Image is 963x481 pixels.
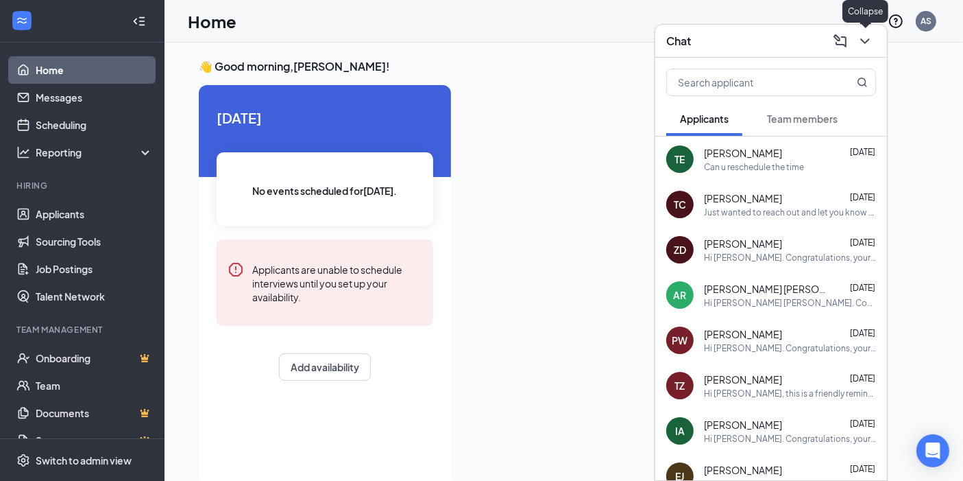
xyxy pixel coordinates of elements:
svg: MagnifyingGlass [857,77,868,88]
div: TE [675,152,685,166]
span: [PERSON_NAME] [704,418,782,432]
span: [DATE] [850,192,875,202]
a: DocumentsCrown [36,399,153,427]
div: Hi [PERSON_NAME] [PERSON_NAME]. Congratulations, your onsite interview with [PERSON_NAME]'s for D... [704,297,876,309]
div: ZD [674,243,686,257]
span: [PERSON_NAME] [704,327,782,341]
div: Open Intercom Messenger [916,434,949,467]
h1: Home [188,10,236,33]
div: TC [674,198,686,211]
div: Can u reschedule the time [704,161,804,173]
svg: Analysis [16,145,30,159]
h3: Chat [666,34,691,49]
div: Switch to admin view [36,454,132,467]
span: [DATE] [850,283,875,293]
span: [PERSON_NAME] [PERSON_NAME] [704,282,827,296]
a: Applicants [36,200,153,228]
svg: Collapse [132,14,146,28]
div: Hi [PERSON_NAME]. Congratulations, your onsite interview with [PERSON_NAME]'s for Delivery Driver... [704,433,876,445]
span: [PERSON_NAME] [704,373,782,386]
a: Talent Network [36,283,153,310]
span: Applicants [680,113,729,125]
input: Search applicant [667,69,829,95]
h3: 👋 Good morning, [PERSON_NAME] ! [199,59,929,74]
a: Sourcing Tools [36,228,153,255]
span: [DATE] [850,237,875,248]
a: Team [36,372,153,399]
svg: WorkstreamLogo [15,14,29,27]
span: [DATE] [850,373,875,384]
span: [PERSON_NAME] [704,463,782,477]
div: Hi [PERSON_NAME]. Congratulations, your onsite interview with [PERSON_NAME]'s for Delivery Driver... [704,342,876,354]
div: Team Management [16,324,150,336]
div: Applicants are unable to schedule interviews until you set up your availability. [252,261,422,304]
svg: QuestionInfo [888,13,904,30]
svg: ComposeMessage [832,33,849,49]
a: Messages [36,84,153,111]
div: Hiring [16,180,150,191]
button: ChevronDown [854,30,876,52]
a: SurveysCrown [36,427,153,454]
a: OnboardingCrown [36,344,153,372]
a: Scheduling [36,111,153,139]
div: TZ [675,379,685,392]
div: IA [675,424,685,438]
span: [DATE] [850,328,875,338]
div: Hi [PERSON_NAME]. Congratulations, your onsite interview with [PERSON_NAME]'s for Delivery Driver... [704,252,876,263]
div: AS [921,15,931,27]
span: [DATE] [850,147,875,157]
span: [PERSON_NAME] [704,237,782,250]
span: Team members [767,113,838,125]
div: Just wanted to reach out and let you know that as a driver for [PERSON_NAME] we would require you... [704,207,876,218]
svg: Settings [16,454,30,467]
svg: Error [228,261,244,278]
span: No events scheduled for [DATE] . [253,183,398,198]
span: [DATE] [217,107,433,128]
div: Hi [PERSON_NAME], this is a friendly reminder. Your interview with [PERSON_NAME]'s for Team Membe... [704,388,876,399]
a: Home [36,56,153,84]
div: PW [672,333,688,347]
span: [PERSON_NAME] [704,146,782,160]
a: Job Postings [36,255,153,283]
button: ComposeMessage [829,30,851,52]
button: Add availability [279,353,371,381]
div: Reporting [36,145,154,159]
svg: ChevronDown [857,33,873,49]
div: AR [674,288,687,302]
span: [DATE] [850,464,875,474]
span: [DATE] [850,419,875,429]
span: [PERSON_NAME] [704,191,782,205]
